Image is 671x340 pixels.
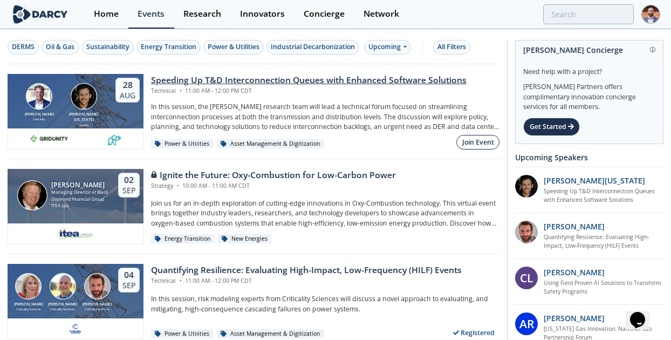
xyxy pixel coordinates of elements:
[543,4,634,24] input: Advanced Search
[151,74,467,87] div: Speeding Up T&D Interconnection Queues with Enhanced Software Solutions
[544,221,605,232] p: [PERSON_NAME]
[15,273,42,300] img: Susan Ginsburg
[151,182,396,191] div: Strategy 10:00 AM - 11:00 AM CDT
[67,112,100,123] div: [PERSON_NAME][US_STATE]
[120,80,135,91] div: 28
[151,264,462,277] div: Quantifying Resilience: Evaluating High-Impact, Low-Frequency (HILF) Events
[50,273,76,300] img: Ben Ruddell
[136,40,201,55] button: Energy Transition
[51,189,109,202] div: Managing Director at Black Diamond Financial Group
[650,47,656,53] img: information.svg
[437,42,466,52] div: All Filters
[151,87,467,96] div: Technical 11:00 AM - 12:00 PM CDT
[12,42,35,52] div: DERMS
[208,42,259,52] div: Power & Utilities
[46,307,80,311] div: Criticality Sciences
[8,169,499,244] a: Patrick Imeson [PERSON_NAME] Managing Director at Black Diamond Financial Group ITEA spa 02 Sep I...
[544,312,605,324] p: [PERSON_NAME]
[46,42,74,52] div: Oil & Gas
[8,74,499,149] a: Brian Fitzsimons [PERSON_NAME] GridUnity Luigi Montana [PERSON_NAME][US_STATE] envelio 28 Aug Spe...
[515,221,538,243] img: 90f9c750-37bc-4a35-8c39-e7b0554cf0e9
[203,40,264,55] button: Power & Utilities
[462,138,494,147] div: Join Event
[217,139,324,149] div: Asset Management & Digitization
[364,40,411,55] div: Upcoming
[523,77,655,112] div: [PERSON_NAME] Partners offers complimentary innovation concierge services for all members.
[151,234,214,244] div: Energy Transition
[86,42,129,52] div: Sustainability
[456,135,499,149] button: Join Event
[108,132,121,145] img: 336b6de1-6040-4323-9c13-5718d9811639
[138,10,165,18] div: Events
[523,40,655,59] div: [PERSON_NAME] Concierge
[183,10,221,18] div: Research
[544,175,645,186] p: [PERSON_NAME][US_STATE]
[57,227,94,240] img: e2203200-5b7a-4eed-a60e-128142053302
[151,102,499,132] p: In this session, the [PERSON_NAME] research team will lead a technical forum focused on streamlin...
[304,10,345,18] div: Concierge
[122,175,135,186] div: 02
[151,329,213,339] div: Power & Utilities
[523,59,655,77] div: Need help with a project?
[51,202,109,209] div: ITEA spa
[515,175,538,198] img: 1b183925-147f-4a47-82c9-16eeeed5003c
[151,169,396,182] div: Ignite the Future: Oxy-Combustion for Low-Carbon Power
[8,40,39,55] button: DERMS
[151,139,213,149] div: Power & Utilities
[449,326,500,339] div: Registered
[11,307,46,311] div: Criticality Sciences
[30,132,68,145] img: 10e008b0-193f-493d-a134-a0520e334597
[67,123,100,127] div: envelio
[46,302,80,308] div: [PERSON_NAME]
[141,42,196,52] div: Energy Transition
[544,233,664,250] a: Quantifying Resilience: Evaluating High-Impact, Low-Frequency (HILF) Events
[515,267,538,289] div: CL
[82,40,134,55] button: Sustainability
[515,148,663,167] div: Upcoming Speakers
[42,40,79,55] button: Oil & Gas
[271,42,355,52] div: Industrial Decarbonization
[266,40,359,55] button: Industrial Decarbonization
[17,180,47,210] img: Patrick Imeson
[11,302,46,308] div: [PERSON_NAME]
[177,277,183,284] span: •
[23,112,56,118] div: [PERSON_NAME]
[51,181,109,189] div: [PERSON_NAME]
[151,199,499,228] p: Join us for an in-depth exploration of cutting-edge innovations in Oxy-Combustion technology. Thi...
[120,91,135,100] div: Aug
[94,10,119,18] div: Home
[544,279,664,296] a: Using Field Proven AI Solutions to Transform Safety Programs
[80,302,114,308] div: [PERSON_NAME]
[641,5,660,24] img: Profile
[122,270,135,281] div: 04
[80,307,114,311] div: Criticality Sciences
[240,10,285,18] div: Innovators
[84,273,111,300] img: Ross Dakin
[544,267,605,278] p: [PERSON_NAME]
[23,117,56,121] div: GridUnity
[69,322,83,335] img: f59c13b7-8146-4c0f-b540-69d0cf6e4c34
[8,264,499,339] a: Susan Ginsburg [PERSON_NAME] Criticality Sciences Ben Ruddell [PERSON_NAME] Criticality Sciences ...
[122,281,135,290] div: Sep
[177,87,183,94] span: •
[26,83,52,110] img: Brian Fitzsimons
[544,187,664,205] a: Speeding Up T&D Interconnection Queues with Enhanced Software Solutions
[515,312,538,335] div: AR
[433,40,470,55] button: All Filters
[218,234,271,244] div: New Energies
[151,294,499,314] p: In this session, risk modeling experts from Criticality Sciences will discuss a novel approach to...
[217,329,324,339] div: Asset Management & Digitization
[626,297,660,329] iframe: chat widget
[523,118,580,136] div: Get Started
[175,182,181,189] span: •
[11,5,70,24] img: logo-wide.svg
[151,277,462,285] div: Technical 11:00 AM - 12:00 PM CDT
[122,186,135,195] div: Sep
[364,10,399,18] div: Network
[71,83,97,110] img: Luigi Montana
